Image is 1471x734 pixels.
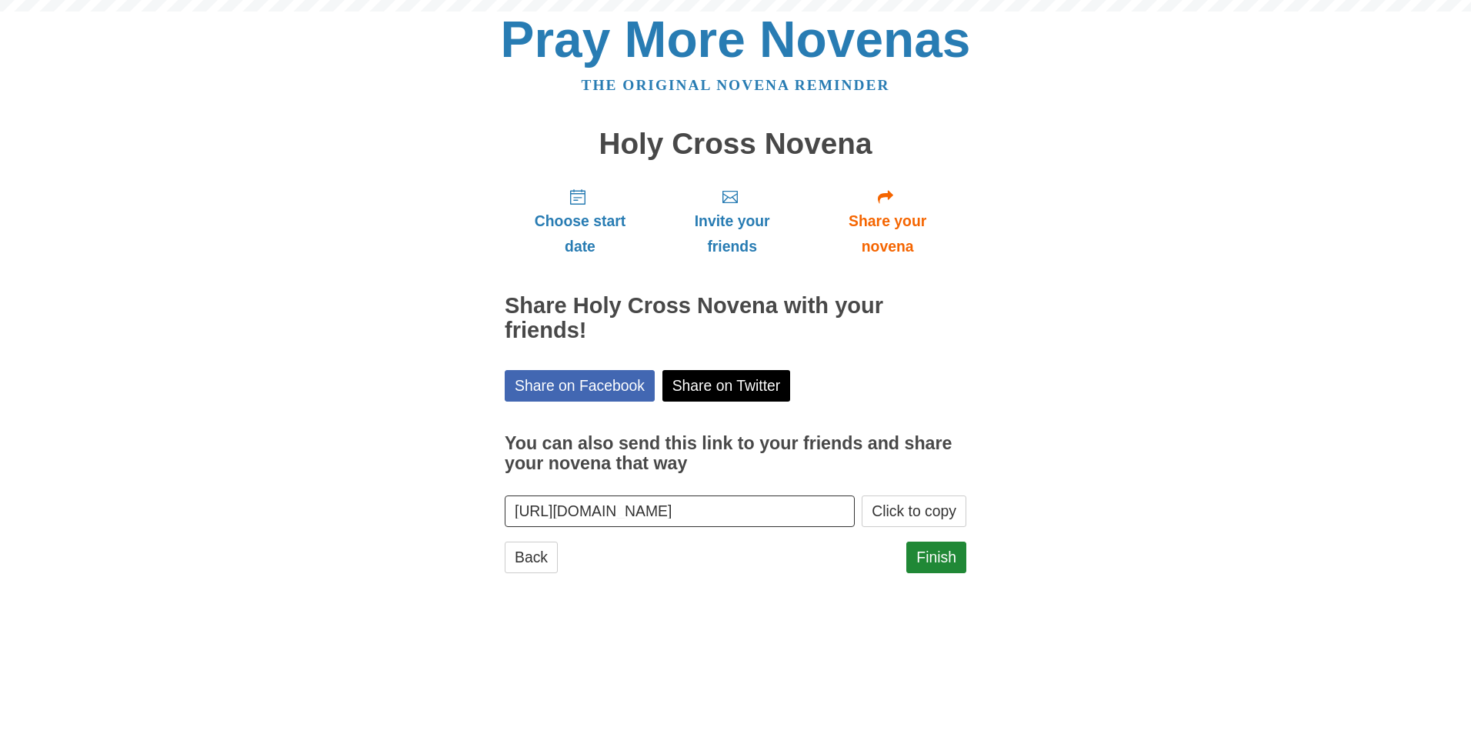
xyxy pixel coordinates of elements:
[505,434,966,473] h3: You can also send this link to your friends and share your novena that way
[906,542,966,573] a: Finish
[520,209,640,259] span: Choose start date
[505,294,966,343] h2: Share Holy Cross Novena with your friends!
[505,128,966,161] h1: Holy Cross Novena
[505,175,655,267] a: Choose start date
[582,77,890,93] a: The original novena reminder
[505,370,655,402] a: Share on Facebook
[824,209,951,259] span: Share your novena
[671,209,793,259] span: Invite your friends
[655,175,809,267] a: Invite your friends
[501,11,971,68] a: Pray More Novenas
[662,370,791,402] a: Share on Twitter
[862,495,966,527] button: Click to copy
[505,542,558,573] a: Back
[809,175,966,267] a: Share your novena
